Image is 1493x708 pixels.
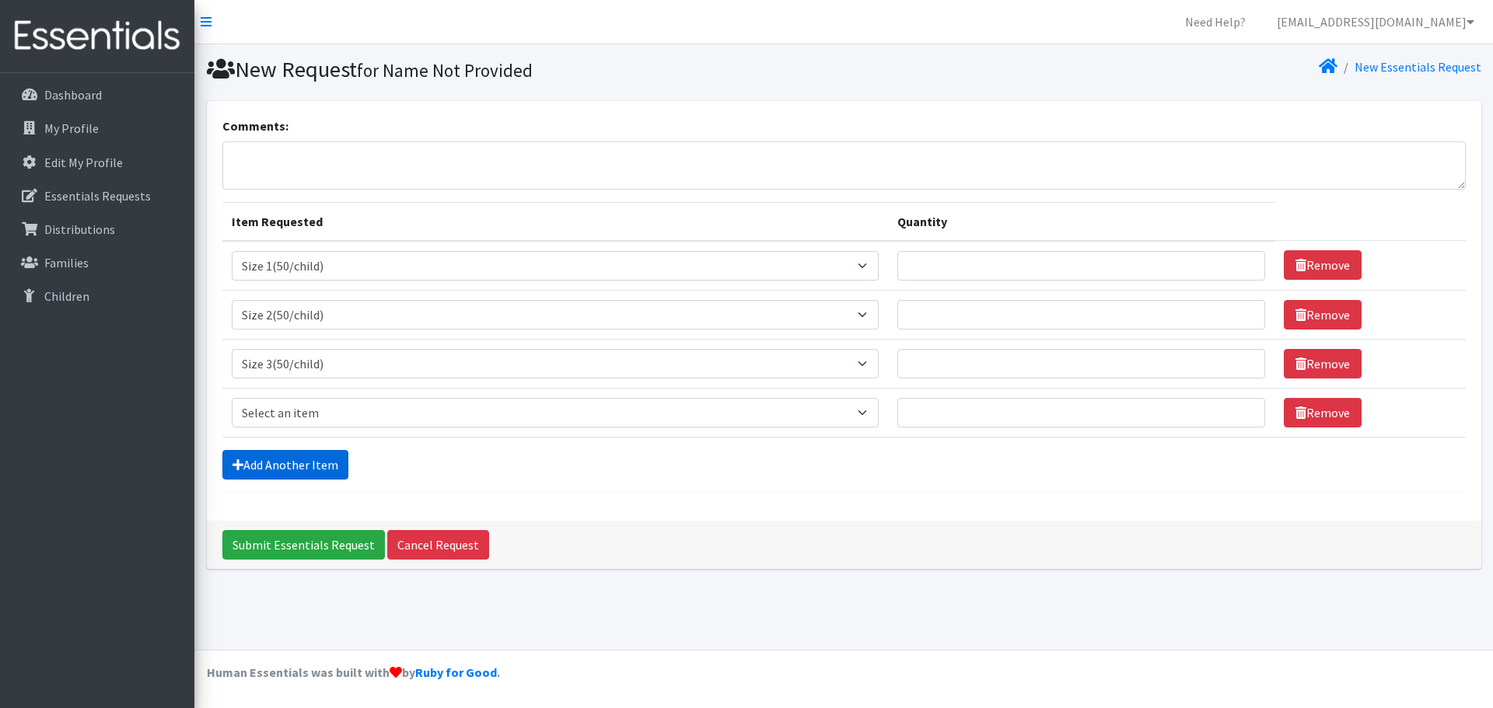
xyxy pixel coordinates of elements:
a: Remove [1284,300,1362,330]
a: Cancel Request [387,530,489,560]
a: Families [6,247,188,278]
th: Item Requested [222,202,889,241]
p: Families [44,255,89,270]
img: HumanEssentials [6,10,188,62]
input: Submit Essentials Request [222,530,385,560]
p: Distributions [44,221,115,237]
strong: Human Essentials was built with by . [207,664,500,680]
a: Need Help? [1173,6,1258,37]
a: Add Another Item [222,450,348,480]
a: Ruby for Good [415,664,497,680]
a: Remove [1284,250,1362,280]
a: Edit My Profile [6,147,188,178]
p: Essentials Requests [44,188,151,204]
a: Remove [1284,398,1362,427]
a: Essentials Requests [6,180,188,211]
a: [EMAIL_ADDRESS][DOMAIN_NAME] [1264,6,1487,37]
small: for Name Not Provided [357,59,533,82]
th: Quantity [888,202,1274,241]
a: My Profile [6,113,188,144]
p: Dashboard [44,87,102,103]
p: My Profile [44,120,99,136]
a: New Essentials Request [1355,59,1481,75]
h1: New Request [207,56,838,83]
label: Comments: [222,117,288,135]
p: Children [44,288,89,304]
a: Remove [1284,349,1362,378]
p: Edit My Profile [44,155,123,170]
a: Children [6,281,188,312]
a: Distributions [6,214,188,245]
a: Dashboard [6,79,188,110]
